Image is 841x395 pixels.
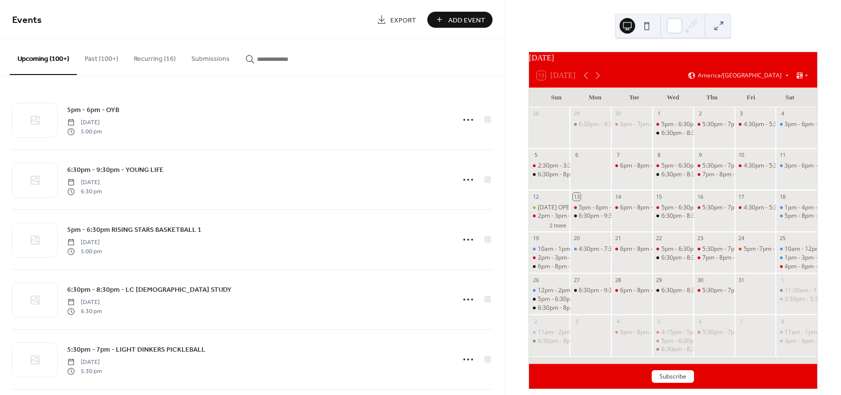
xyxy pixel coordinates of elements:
div: 30 [614,110,622,117]
span: 6:30pm - 8:30pm - LC [DEMOGRAPHIC_DATA] STUDY [67,285,232,295]
div: 3pm - 6pm - PRONSCHINSKE BIRTHDAY PARTY [776,162,817,170]
div: 5pm - 6:30pm RISING STARS BASKETBALL 1 [661,245,779,253]
div: 11:30am - 1:30pm - RINDAHL BIRTHDAY PARTY [776,286,817,295]
div: 6:30pm - 9:30pm - YOUNG LIFE [570,212,611,220]
span: 5pm - 6pm - OYB [67,105,119,115]
div: 5pm - 6:30pm RISING STARS BASKETBALL 1 [653,162,694,170]
div: 21 [614,235,622,242]
div: 6:30pm - 9:30pm - YOUNG LIFE [579,212,662,220]
div: 5:30pm - 7pm - LIGHT DINKERS PICKLEBALL [694,328,735,337]
div: 11 [779,151,786,159]
div: 15 [656,193,663,200]
div: 6:30pm - 8pm - AVERAGE JOES GAME NIGHT [529,170,570,179]
div: 31 [738,276,745,283]
div: 6:30pm - 8:30pm - LC [DEMOGRAPHIC_DATA] STUDY [661,170,805,179]
a: 6:30pm - 9:30pm - YOUNG LIFE [67,164,164,175]
span: 6:30 pm [67,307,102,316]
div: 6pm - 7pm - JOSH BASKETBALL [611,120,653,129]
div: 6:30pm - 8pm - AVERAGE JOES GAME NIGHT [529,337,570,345]
div: Tue [615,88,654,107]
div: [DATE] [529,52,817,64]
div: 14 [614,193,622,200]
div: 6:30pm - 8pm - AVERAGE JOES GAME NIGHT [538,337,658,345]
span: [DATE] [67,118,102,127]
div: 2pm - 3pm - JOSH BASKETBALL [529,212,570,220]
div: 2pm - 3pm - JOSH BASKETBALL [538,254,622,262]
div: 5pm -7pm - SCHNEIDER BIRTHDAY PARTY [735,245,776,253]
div: Fri [731,88,770,107]
div: 6 [573,151,580,159]
div: 5:30pm - 7pm - LIGHT DINKERS PICKLEBALL [694,204,735,212]
a: Add Event [427,12,493,28]
div: 11am - 2pm - ADAMS BIRTHDAY PARTY [529,328,570,337]
span: Events [12,11,42,30]
div: 23 [696,235,704,242]
div: 1pm - 3pm - BJELIC BIRTHDAY PARTY [776,254,817,262]
div: 5pm - 6:30pm - ADULT PICKLEBALL [538,295,633,303]
div: 5:30pm - 7pm - LIGHT DINKERS PICKLEBALL [694,245,735,253]
div: 6pm - 8pm - [PERSON_NAME] [620,286,700,295]
div: 18 [779,193,786,200]
div: 6:30pm - 8:30pm - LC [DEMOGRAPHIC_DATA] STUDY [661,212,805,220]
button: 2 more [546,221,570,229]
div: 6:30pm - 8:30pm - LC BIBLE STUDY [653,286,694,295]
div: 16 [696,193,704,200]
div: 2 [696,110,704,117]
div: 1 [779,276,786,283]
div: 6:30pm - 8:30pm - LC [DEMOGRAPHIC_DATA] STUDY [661,286,805,295]
div: 28 [614,276,622,283]
div: 6:30pm - 8pm - AVERAGE JOES GAME NIGHT [538,170,658,179]
div: 6pm - 8pm - WENDY PICKLEBALL [611,286,653,295]
div: 2pm - 3pm - JOSH BASKETBALL [538,212,622,220]
div: 4:30pm - 7:30pm - LAKE COUNTRY SWIM TEAM [DATE] PARTY [579,245,746,253]
div: 6pm - 8pm - WENDY PICKLEBALL [611,162,653,170]
button: Subscribe [652,370,694,383]
div: 17 [738,193,745,200]
div: 5:30pm - 7pm - LIGHT DINKERS PICKLEBALL [702,245,820,253]
div: 2pm - 3pm - JOSH BASKETBALL [529,254,570,262]
div: 5pm - 6:30pm - ADULT PICKLEBALL [529,295,570,303]
button: Upcoming (100+) [10,39,77,75]
div: 6pm - 8pm - [PERSON_NAME] [620,245,700,253]
div: 6:30pm - 9:30pm - YOUNG LIFE [579,120,662,129]
div: 4:15pm - 5pm - RISING STARS [661,328,741,337]
div: 4 [779,110,786,117]
div: 1pm - 4pm - LATZKE BIRTHDAY PARTY [776,204,817,212]
div: 6:30pm - 8:30pm - LC [DEMOGRAPHIC_DATA] STUDY [661,254,805,262]
span: 6:30 pm [67,187,102,196]
div: 5pm - 6:30pm RISING STARS BASKETBALL 1 [653,245,694,253]
div: 5:30pm - 7pm - LIGHT DINKERS PICKLEBALL [702,162,820,170]
div: 4:30pm - 5:30pm - JOSH BASKETBALL [735,204,776,212]
div: 5pm - 6:30pm RISING STARS BASKETBALL 1 [661,162,779,170]
div: 28 [532,110,539,117]
div: 6:30pm - 8pm - AVERAGE JOES GAME NIGHT [538,304,658,312]
div: 30 [696,276,704,283]
div: 5 [532,151,539,159]
span: [DATE] [67,298,102,307]
div: 6:30pm - 9:30pm - YOUNG LIFE [570,286,611,295]
div: 2:30pm - 3:30pm - [PERSON_NAME] BASKETBALL [538,162,671,170]
div: 5 [656,318,663,325]
div: 7 [614,151,622,159]
div: 19 [532,235,539,242]
div: 6:30pm - 8:30pm - LC [DEMOGRAPHIC_DATA] STUDY [661,129,805,137]
div: 6:30pm - 8:30pm - LC BIBLE STUDY [653,254,694,262]
div: 6:30pm - 8:30pm - LC BIBLE STUDY [653,129,694,137]
div: 7pm - 8pm - OYB [702,254,748,262]
div: 6pm - 8pm - [PERSON_NAME] [620,162,700,170]
div: 12pm - 2pm - [PERSON_NAME] BIRTHDAY PARTY [538,286,670,295]
div: Thu [693,88,731,107]
div: 5pm - 6:30pm RISING STARS BASKETBALL 1 [653,204,694,212]
div: 7pm - 8pm - OYB [694,254,735,262]
div: 29 [573,110,580,117]
div: 13 [573,193,580,200]
span: America/[GEOGRAPHIC_DATA] [698,73,782,78]
div: 6pm - 8pm - [PERSON_NAME] [620,328,700,337]
span: 5:00 pm [67,247,102,256]
div: 24 [738,235,745,242]
div: 4:30pm - 5:30pm - JOSH BASKETBALL [735,120,776,129]
div: 10am - 1pm - STILL BIRTHDAY PARTY [538,245,638,253]
div: 5pm - 6pm - OYB [570,204,611,212]
div: 5:30pm - 7pm - LIGHT DINKERS PICKLEBALL [694,162,735,170]
div: 22 [656,235,663,242]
